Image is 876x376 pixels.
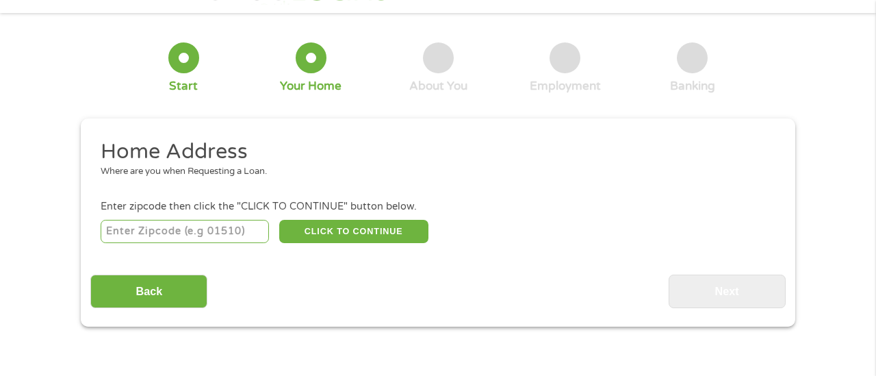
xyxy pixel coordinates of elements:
[670,79,715,94] div: Banking
[90,275,207,308] input: Back
[101,138,766,166] h2: Home Address
[530,79,601,94] div: Employment
[409,79,467,94] div: About You
[279,220,428,243] button: CLICK TO CONTINUE
[169,79,198,94] div: Start
[280,79,342,94] div: Your Home
[669,275,786,308] input: Next
[101,165,766,179] div: Where are you when Requesting a Loan.
[101,220,270,243] input: Enter Zipcode (e.g 01510)
[101,199,775,214] div: Enter zipcode then click the "CLICK TO CONTINUE" button below.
